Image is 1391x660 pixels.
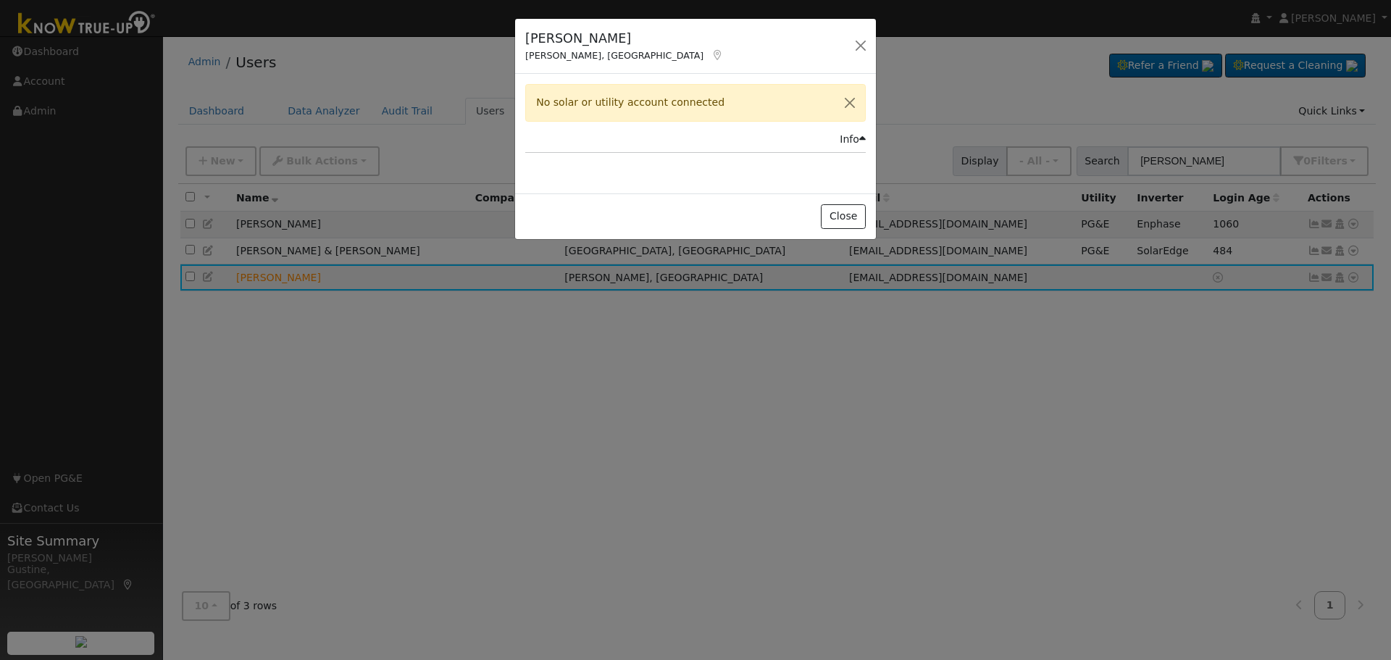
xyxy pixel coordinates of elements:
[835,85,865,120] button: Close
[525,50,703,61] span: [PERSON_NAME], [GEOGRAPHIC_DATA]
[525,84,866,121] div: No solar or utility account connected
[840,132,866,147] div: Info
[525,29,724,48] h5: [PERSON_NAME]
[821,204,865,229] button: Close
[711,49,724,61] a: Map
